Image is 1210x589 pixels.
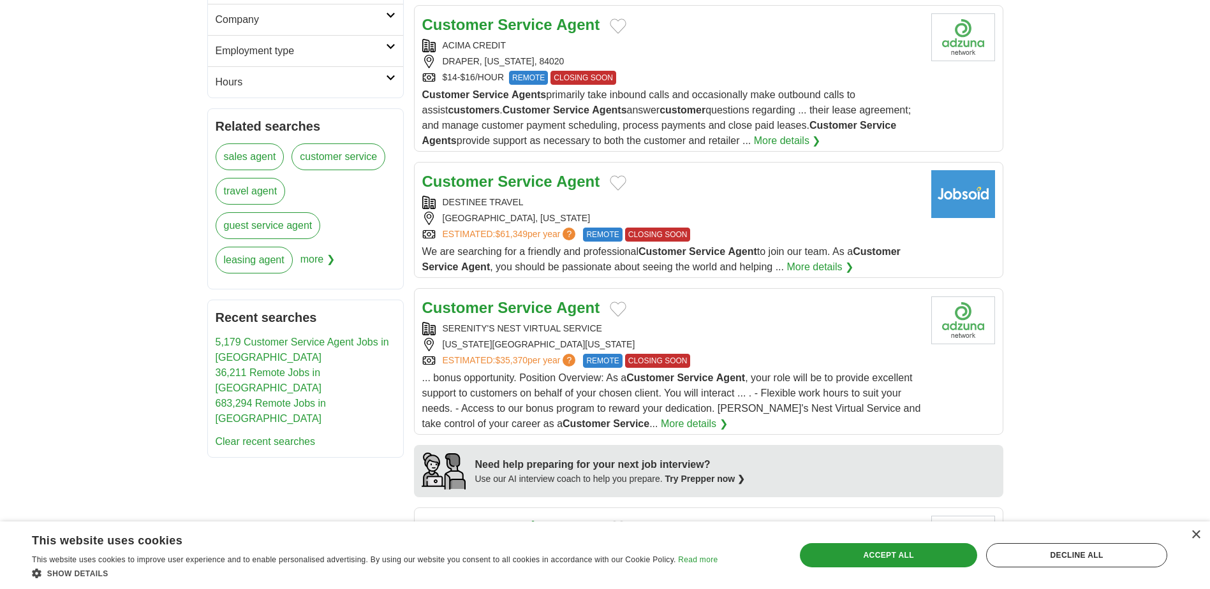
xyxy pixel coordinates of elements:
[422,173,494,190] strong: Customer
[509,71,548,85] span: REMOTE
[32,529,686,548] div: This website uses cookies
[592,105,626,115] strong: Agents
[931,296,995,344] img: Company logo
[556,518,600,535] strong: Agent
[422,71,921,85] div: $14-$16/HOUR
[216,247,293,273] a: leasing agent
[422,518,600,535] a: Customer Service Agent
[473,89,509,100] strong: Service
[422,16,494,33] strong: Customer
[503,105,550,115] strong: Customer
[931,516,995,564] img: Company logo
[216,367,322,393] a: 36,211 Remote Jobs in [GEOGRAPHIC_DATA]
[216,12,386,27] h2: Company
[216,75,386,90] h2: Hours
[422,518,494,535] strong: Customer
[553,105,589,115] strong: Service
[498,16,552,33] strong: Service
[689,246,725,257] strong: Service
[931,170,995,218] img: Company logo
[563,354,575,367] span: ?
[422,299,494,316] strong: Customer
[422,246,901,272] span: We are searching for a friendly and professional to join our team. As a , you should be passionat...
[638,246,686,257] strong: Customer
[208,4,403,35] a: Company
[786,259,853,275] a: More details ❯
[583,228,622,242] span: REMOTE
[716,372,745,383] strong: Agent
[665,474,746,484] a: Try Prepper now ❯
[1191,530,1200,540] div: Close
[556,299,600,316] strong: Agent
[610,18,626,34] button: Add to favorite jobs
[563,228,575,240] span: ?
[550,71,616,85] span: CLOSING SOON
[986,543,1167,567] div: Decline all
[443,228,579,242] a: ESTIMATED:$61,349per year?
[422,39,921,52] div: ACIMA CREDIT
[216,436,316,447] a: Clear recent searches
[208,66,403,98] a: Hours
[610,175,626,191] button: Add to favorite jobs
[422,135,457,146] strong: Agents
[216,143,284,170] a: sales agent
[475,472,746,486] div: Use our AI interview coach to help you prepare.
[625,354,691,368] span: CLOSING SOON
[216,43,386,59] h2: Employment type
[216,337,389,363] a: 5,179 Customer Service Agent Jobs in [GEOGRAPHIC_DATA]
[495,355,528,365] span: $35,370
[422,89,470,100] strong: Customer
[461,261,490,272] strong: Agent
[728,246,756,257] strong: Agent
[422,55,921,68] div: DRAPER, [US_STATE], 84020
[422,212,921,225] div: [GEOGRAPHIC_DATA], [US_STATE]
[563,418,610,429] strong: Customer
[32,567,718,579] div: Show details
[422,196,921,209] div: DESTINEE TRAVEL
[32,555,676,564] span: This website uses cookies to improve user experience and to enable personalised advertising. By u...
[448,105,499,115] strong: customers
[495,229,528,239] span: $61,349
[498,173,552,190] strong: Service
[300,247,335,281] span: more ❯
[809,120,857,131] strong: Customer
[216,398,326,424] a: 683,294 Remote Jobs in [GEOGRAPHIC_DATA]
[422,338,921,351] div: [US_STATE][GEOGRAPHIC_DATA][US_STATE]
[660,105,705,115] strong: customer
[610,302,626,317] button: Add to favorite jobs
[422,261,459,272] strong: Service
[678,555,718,564] a: Read more, opens a new window
[208,35,403,66] a: Employment type
[422,372,921,429] span: ... bonus opportunity. Position Overview: As a , your role will be to provide excellent support t...
[422,299,600,316] a: Customer Service Agent
[800,543,977,567] div: Accept all
[216,178,286,205] a: travel agent
[443,354,579,368] a: ESTIMATED:$35,370per year?
[661,416,728,432] a: More details ❯
[556,173,600,190] strong: Agent
[860,120,896,131] strong: Service
[422,16,600,33] a: Customer Service Agent
[931,13,995,61] img: Company logo
[556,16,600,33] strong: Agent
[613,418,649,429] strong: Service
[422,89,911,146] span: primarily take inbound calls and occasionally make outbound calls to assist . answer questions re...
[216,212,321,239] a: guest service agent
[677,372,713,383] strong: Service
[625,228,691,242] span: CLOSING SOON
[216,308,395,327] h2: Recent searches
[422,173,600,190] a: Customer Service Agent
[754,133,821,149] a: More details ❯
[512,89,546,100] strong: Agents
[498,299,552,316] strong: Service
[475,457,746,472] div: Need help preparing for your next job interview?
[291,143,385,170] a: customer service
[583,354,622,368] span: REMOTE
[47,569,108,578] span: Show details
[216,117,395,136] h2: Related searches
[626,372,674,383] strong: Customer
[422,322,921,335] div: SERENITY'S NEST VIRTUAL SERVICE
[498,518,552,535] strong: Service
[853,246,901,257] strong: Customer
